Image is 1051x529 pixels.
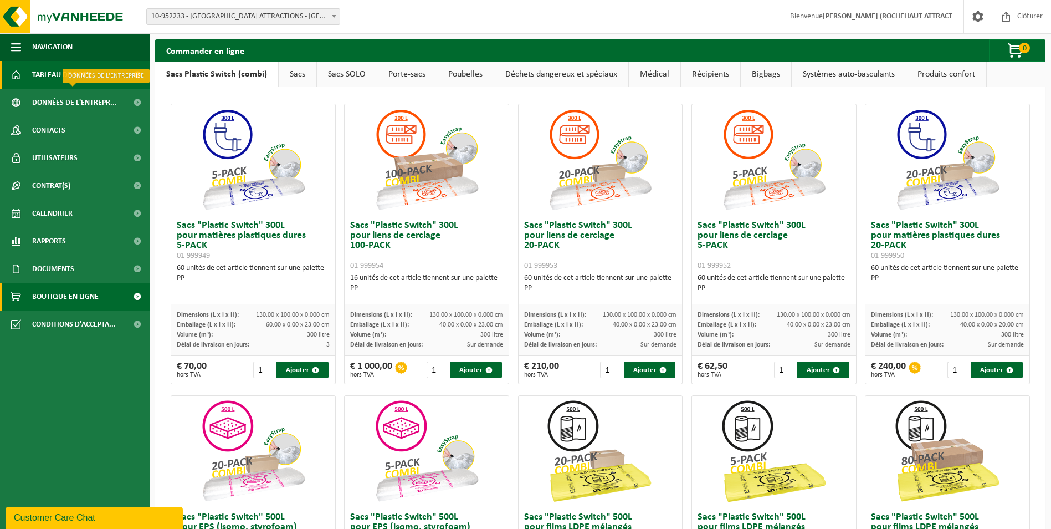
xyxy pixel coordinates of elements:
img: 01-999953 [545,104,655,215]
span: 300 litre [828,332,850,338]
span: Données de l'entrepr... [32,89,117,116]
span: Conditions d'accepta... [32,311,116,338]
button: Ajouter [971,362,1023,378]
span: Navigation [32,33,73,61]
span: Contacts [32,116,65,144]
span: Volume (m³): [177,332,213,338]
a: Déchets dangereux et spéciaux [494,62,628,87]
span: 300 litre [307,332,330,338]
span: 130.00 x 100.00 x 0.000 cm [256,312,330,318]
h2: Commander en ligne [155,39,255,61]
div: PP [350,283,503,293]
h3: Sacs "Plastic Switch" 300L pour liens de cerclage 100-PACK [350,221,503,271]
div: € 240,00 [871,362,906,378]
span: Volume (m³): [524,332,560,338]
div: PP [177,273,330,283]
div: € 70,00 [177,362,207,378]
button: Ajouter [450,362,501,378]
img: 01-999952 [719,104,829,215]
span: 130.00 x 100.00 x 0.000 cm [950,312,1024,318]
span: Emballage (L x l x H): [350,322,409,328]
span: Contrat(s) [32,172,70,200]
span: 01-999953 [524,262,557,270]
span: 40.00 x 0.00 x 23.00 cm [787,322,850,328]
div: € 1 000,00 [350,362,392,378]
h3: Sacs "Plastic Switch" 300L pour liens de cerclage 5-PACK [698,221,850,271]
div: 60 unités de cet article tiennent sur une palette [524,273,677,293]
span: Emballage (L x l x H): [698,322,756,328]
iframe: chat widget [6,505,185,529]
span: Tableau de bord [32,61,92,89]
span: Délai de livraison en jours: [177,342,249,348]
h3: Sacs "Plastic Switch" 300L pour matières plastiques dures 20-PACK [871,221,1024,261]
strong: [PERSON_NAME] (ROCHEHAUT ATTRACT [823,12,952,21]
span: Dimensions (L x l x H): [177,312,239,318]
span: Sur demande [467,342,503,348]
span: 10-952233 - ROCHEHAUT ATTRACTIONS - ROCHEHAUT [147,9,340,24]
input: 1 [600,362,622,378]
span: Sur demande [814,342,850,348]
div: 60 unités de cet article tiennent sur une palette [698,273,850,293]
span: 10-952233 - ROCHEHAUT ATTRACTIONS - ROCHEHAUT [146,8,340,25]
span: 300 litre [654,332,676,338]
span: Délai de livraison en jours: [871,342,944,348]
a: Poubelles [437,62,494,87]
span: Emballage (L x l x H): [524,322,583,328]
span: Volume (m³): [698,332,734,338]
span: Boutique en ligne [32,283,99,311]
span: 40.00 x 0.00 x 23.00 cm [613,322,676,328]
span: 60.00 x 0.00 x 23.00 cm [266,322,330,328]
span: 01-999949 [177,252,210,260]
a: Récipients [681,62,740,87]
a: Sacs [279,62,316,87]
span: 01-999950 [871,252,904,260]
img: 01-999968 [892,396,1003,507]
span: 130.00 x 100.00 x 0.000 cm [603,312,676,318]
input: 1 [427,362,449,378]
a: Bigbags [741,62,791,87]
span: Calendrier [32,200,73,227]
span: hors TVA [350,372,392,378]
span: Dimensions (L x l x H): [698,312,760,318]
span: 40.00 x 0.00 x 23.00 cm [439,322,503,328]
img: 01-999954 [371,104,482,215]
span: Emballage (L x l x H): [177,322,235,328]
img: 01-999963 [719,396,829,507]
button: Ajouter [797,362,849,378]
img: 01-999956 [198,396,309,507]
a: Systèmes auto-basculants [792,62,906,87]
input: 1 [253,362,275,378]
span: hors TVA [698,372,727,378]
div: € 62,50 [698,362,727,378]
span: hors TVA [524,372,559,378]
img: 01-999964 [545,396,655,507]
button: Ajouter [624,362,675,378]
h3: Sacs "Plastic Switch" 300L pour liens de cerclage 20-PACK [524,221,677,271]
span: Délai de livraison en jours: [524,342,597,348]
img: 01-999955 [371,396,482,507]
span: hors TVA [177,372,207,378]
span: 130.00 x 100.00 x 0.000 cm [777,312,850,318]
div: 16 unités de cet article tiennent sur une palette [350,273,503,293]
span: 40.00 x 0.00 x 20.00 cm [960,322,1024,328]
a: Produits confort [906,62,986,87]
div: PP [871,273,1024,283]
a: Sacs Plastic Switch (combi) [155,62,278,87]
span: Emballage (L x l x H): [871,322,930,328]
div: € 210,00 [524,362,559,378]
span: 300 litre [480,332,503,338]
a: Médical [629,62,680,87]
span: Sur demande [640,342,676,348]
span: 01-999952 [698,262,731,270]
a: Porte-sacs [377,62,437,87]
img: 01-999950 [892,104,1003,215]
span: Dimensions (L x l x H): [350,312,412,318]
div: PP [698,283,850,293]
input: 1 [774,362,796,378]
a: Sacs SOLO [317,62,377,87]
span: hors TVA [871,372,906,378]
div: 60 unités de cet article tiennent sur une palette [177,263,330,283]
span: 0 [1019,43,1030,53]
span: Documents [32,255,74,283]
